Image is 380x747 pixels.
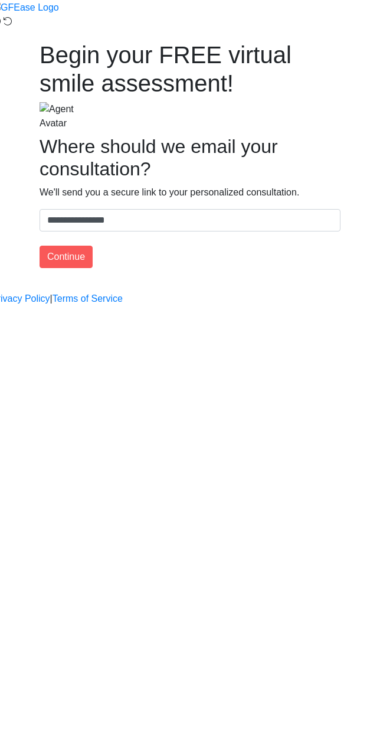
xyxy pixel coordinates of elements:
a: Terms of Service [53,292,123,306]
button: Continue [40,246,93,268]
h1: Begin your FREE virtual smile assessment! [40,41,340,97]
a: | [50,292,53,306]
p: We'll send you a secure link to your personalized consultation. [40,185,340,200]
h2: Where should we email your consultation? [40,135,340,181]
img: Agent Avatar [40,102,75,131]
